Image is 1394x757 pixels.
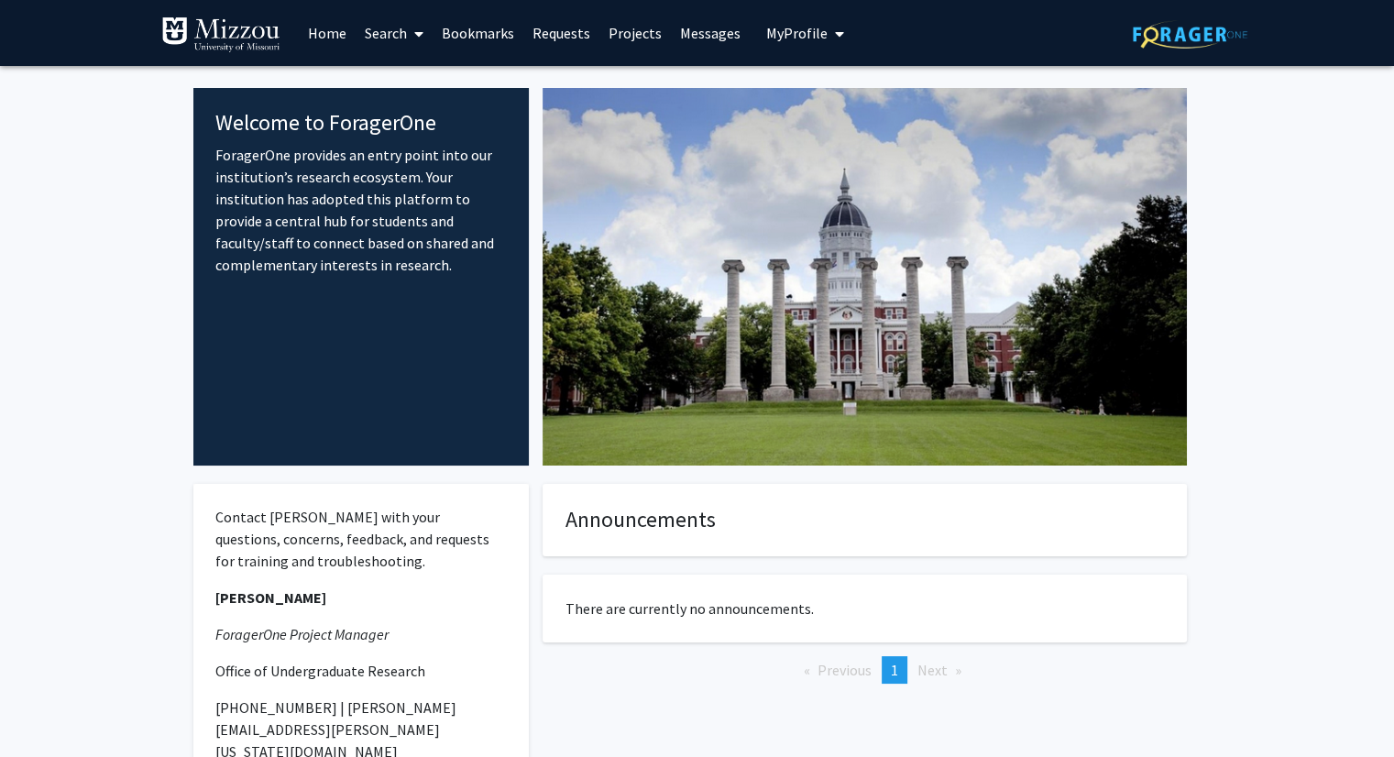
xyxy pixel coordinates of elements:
span: Next [917,661,948,679]
img: ForagerOne Logo [1133,20,1247,49]
p: Office of Undergraduate Research [215,660,508,682]
a: Requests [523,1,599,65]
a: Bookmarks [433,1,523,65]
p: ForagerOne provides an entry point into our institution’s research ecosystem. Your institution ha... [215,144,508,276]
a: Search [356,1,433,65]
span: My Profile [766,24,828,42]
a: Projects [599,1,671,65]
span: Previous [818,661,872,679]
em: ForagerOne Project Manager [215,625,389,643]
img: University of Missouri Logo [161,16,280,53]
p: Contact [PERSON_NAME] with your questions, concerns, feedback, and requests for training and trou... [215,506,508,572]
h4: Welcome to ForagerOne [215,110,508,137]
strong: [PERSON_NAME] [215,588,326,607]
a: Messages [671,1,750,65]
p: There are currently no announcements. [565,598,1164,620]
a: Home [299,1,356,65]
span: 1 [891,661,898,679]
h4: Announcements [565,507,1164,533]
img: Cover Image [543,88,1187,466]
iframe: Chat [14,675,78,743]
ul: Pagination [543,656,1187,684]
